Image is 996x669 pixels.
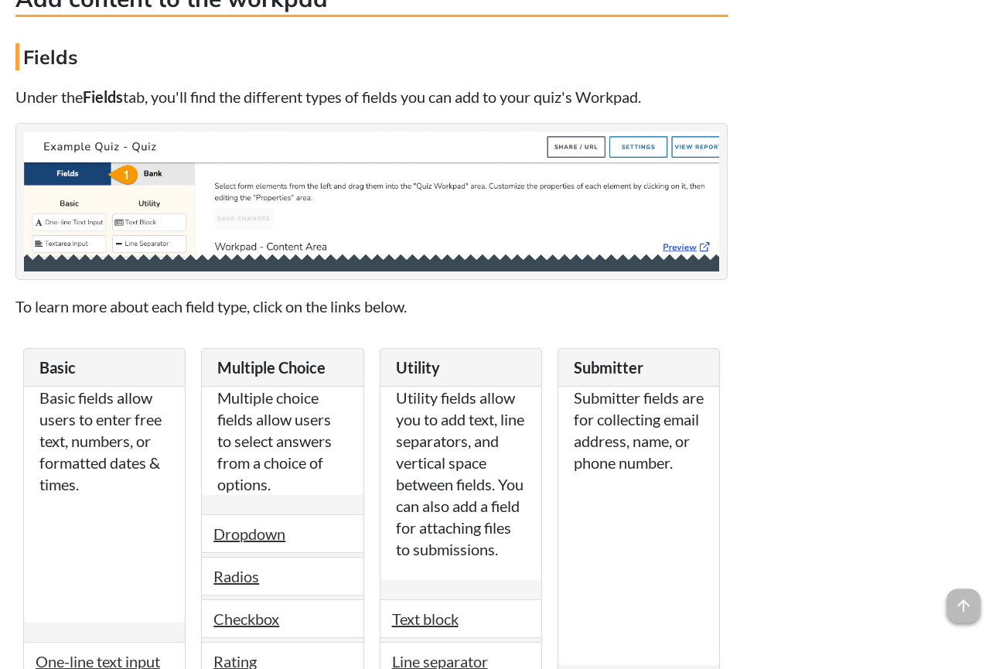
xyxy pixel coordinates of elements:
[15,86,728,108] p: Under the tab, you'll find the different types of fields you can add to your quiz's Workpad.
[380,387,541,580] div: Utility fields allow you to add text, line separators, and vertical space between fields. You can...
[574,358,643,377] span: Submitter
[213,524,285,543] a: Dropdown
[39,358,76,377] span: Basic
[213,567,259,585] a: Radios
[947,590,981,609] a: arrow_upward
[217,358,326,377] span: Multiple Choice
[947,589,981,623] span: arrow_upward
[83,87,123,106] strong: Fields
[202,387,363,495] div: Multiple choice fields allow users to select answers from a choice of options.
[15,295,728,317] p: To learn more about each field type, click on the links below.
[24,131,719,272] img: The Fields tab
[392,609,459,628] a: Text block
[396,358,440,377] span: Utility
[213,609,279,628] a: Checkbox
[24,387,185,623] div: Basic fields allow users to enter free text, numbers, or formatted dates & times.
[15,43,728,70] h4: Fields
[558,387,719,665] div: Submitter fields are for collecting email address, name, or phone number.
